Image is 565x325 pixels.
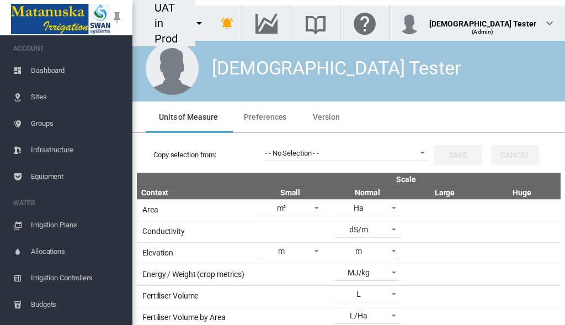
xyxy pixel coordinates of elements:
span: Allocations [31,238,124,265]
th: Small [252,186,329,199]
span: Irrigation Plans [31,212,124,238]
td: Fertiliser Volume [137,285,252,307]
md-icon: icon-chevron-down [543,17,556,30]
img: profile.jpg [398,12,420,34]
td: Conductivity [137,221,252,242]
div: L [356,290,361,299]
td: Elevation [137,242,252,264]
div: m [278,247,285,255]
th: Huge [483,186,561,199]
div: [DEMOGRAPHIC_DATA] Tester [429,14,537,25]
th: Normal [329,186,406,199]
span: Groups [31,110,124,137]
button: Cancel [491,145,540,165]
span: WATER [13,194,124,212]
div: m [355,247,362,255]
div: L/Ha [350,311,367,320]
md-icon: icon-pin [110,11,124,24]
div: MJ/kg [348,268,370,277]
span: Version [313,113,339,121]
span: (Admin) [472,29,493,35]
img: Matanuska_LOGO.png [11,4,110,34]
md-icon: Click here for help [351,17,378,30]
th: Large [406,186,483,199]
td: Energy / Weight (crop metrics) [137,264,252,285]
div: [DEMOGRAPHIC_DATA] Tester [212,55,461,82]
md-icon: icon-menu-down [193,17,206,30]
div: Ha [354,204,364,212]
button: icon-bell-ring [216,12,238,34]
th: Context [137,186,252,199]
span: ACCOUNT [13,40,124,57]
md-icon: Go to the Data Hub [253,17,280,30]
img: male.jpg [146,42,199,95]
div: m² [277,204,286,212]
div: dS/m [349,225,368,234]
md-icon: Search the knowledge base [302,17,329,30]
span: Budgets [31,291,124,318]
span: Units of Measure [159,113,217,121]
th: Scale [252,173,561,186]
span: Dashboard [31,57,124,84]
div: - - No Selection - - [265,149,319,157]
span: Irrigation Controllers [31,265,124,291]
button: Save [434,145,482,165]
span: Infrastructure [31,137,124,163]
span: Sites [31,84,124,110]
label: Copy selection from: [153,150,264,160]
span: Equipment [31,163,124,190]
td: Area [137,199,252,221]
span: Preferences [244,113,286,121]
md-icon: icon-bell-ring [221,17,234,30]
button: icon-menu-down [188,12,210,34]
